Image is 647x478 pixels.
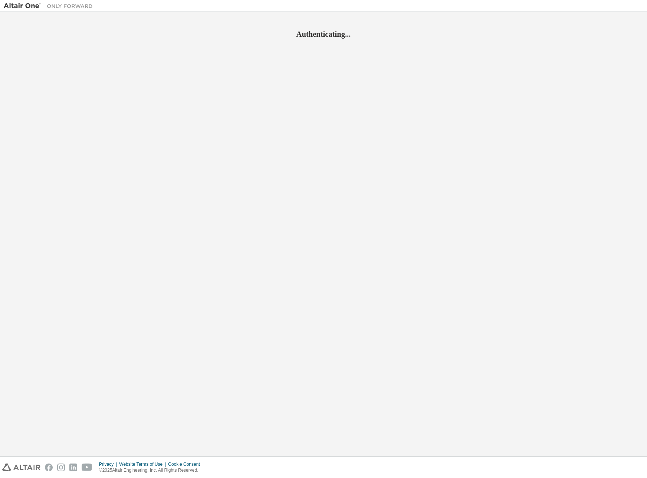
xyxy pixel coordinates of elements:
div: Cookie Consent [168,461,204,467]
img: instagram.svg [57,464,65,471]
img: linkedin.svg [69,464,77,471]
img: facebook.svg [45,464,53,471]
img: youtube.svg [82,464,92,471]
div: Privacy [99,461,119,467]
p: © 2025 Altair Engineering, Inc. All Rights Reserved. [99,467,204,474]
img: Altair One [4,2,96,10]
h2: Authenticating... [4,29,643,39]
img: altair_logo.svg [2,464,40,471]
div: Website Terms of Use [119,461,168,467]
